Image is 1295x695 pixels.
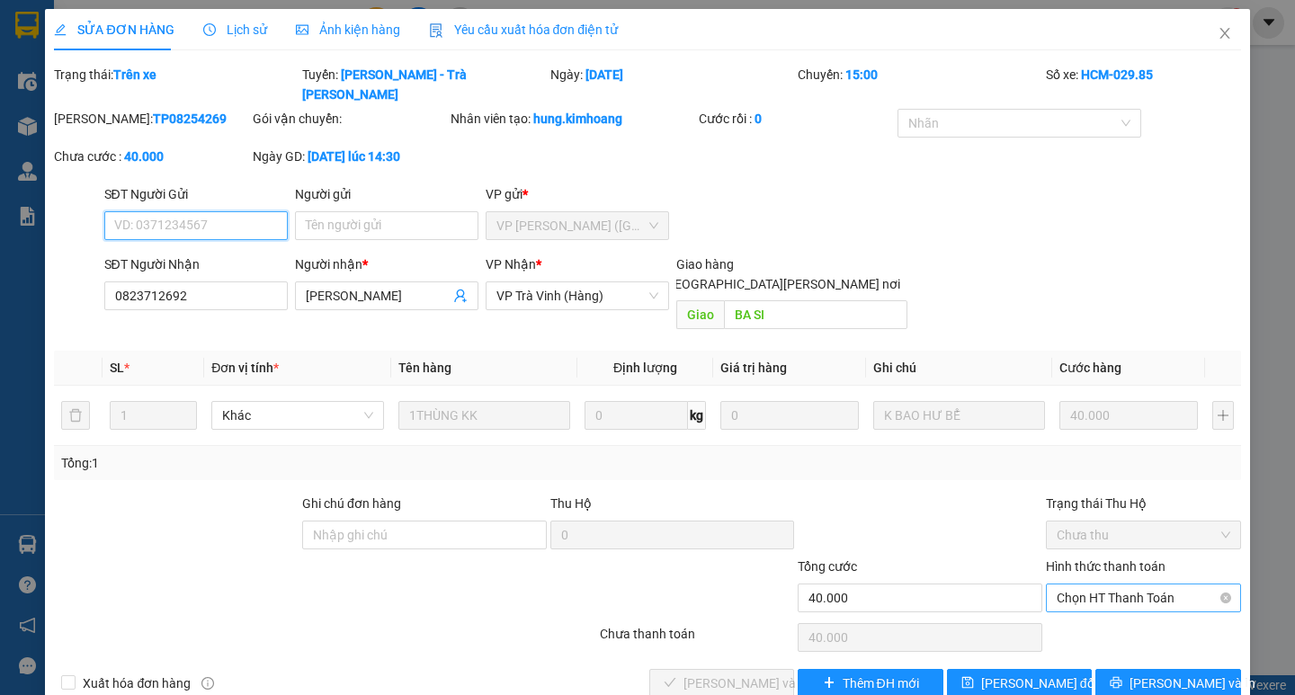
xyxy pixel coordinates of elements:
[961,676,974,691] span: save
[47,117,124,134] span: KO BAO HƯ
[1212,401,1234,430] button: plus
[222,402,372,429] span: Khác
[1130,673,1255,693] span: [PERSON_NAME] và In
[253,147,448,166] div: Ngày GD:
[496,212,658,239] span: VP Trần Phú (Hàng)
[302,521,547,549] input: Ghi chú đơn hàng
[211,361,279,375] span: Đơn vị tính
[1200,9,1250,59] button: Close
[104,184,288,204] div: SĐT Người Gửi
[873,401,1045,430] input: Ghi Chú
[296,23,308,36] span: picture
[699,109,894,129] div: Cước rồi :
[96,97,114,114] span: VY
[104,254,288,274] div: SĐT Người Nhận
[308,149,400,164] b: [DATE] lúc 14:30
[110,361,124,375] span: SL
[1220,593,1231,603] span: close-circle
[451,109,695,129] div: Nhân viên tạo:
[203,23,216,36] span: clock-circle
[300,65,549,104] div: Tuyến:
[7,35,263,69] p: GỬI:
[724,300,907,329] input: Dọc đường
[429,22,619,37] span: Yêu cầu xuất hóa đơn điện tử
[61,453,501,473] div: Tổng: 1
[1059,361,1121,375] span: Cước hàng
[981,673,1097,693] span: [PERSON_NAME] đổi
[253,109,448,129] div: Gói vận chuyển:
[598,624,797,655] div: Chưa thanh toán
[398,401,570,430] input: VD: Bàn, Ghế
[486,184,669,204] div: VP gửi
[54,22,174,37] span: SỬA ĐƠN HÀNG
[296,22,400,37] span: Ảnh kiện hàng
[1110,676,1122,691] span: printer
[676,300,724,329] span: Giao
[54,109,249,129] div: [PERSON_NAME]:
[295,254,478,274] div: Người nhận
[153,111,227,126] b: TP08254269
[796,65,1044,104] div: Chuyến:
[549,65,797,104] div: Ngày:
[533,111,622,126] b: hung.kimhoang
[1081,67,1153,82] b: HCM-029.85
[843,673,919,693] span: Thêm ĐH mới
[203,22,267,37] span: Lịch sử
[7,35,167,69] span: VP [PERSON_NAME] ([GEOGRAPHIC_DATA]) -
[54,23,67,36] span: edit
[823,676,835,691] span: plus
[453,289,468,303] span: user-add
[720,401,859,430] input: 0
[585,67,623,82] b: [DATE]
[845,67,878,82] b: 15:00
[113,67,156,82] b: Trên xe
[201,677,214,690] span: info-circle
[755,111,762,126] b: 0
[550,496,592,511] span: Thu Hộ
[655,274,907,294] span: [GEOGRAPHIC_DATA][PERSON_NAME] nơi
[7,117,124,134] span: GIAO:
[676,257,734,272] span: Giao hàng
[486,257,536,272] span: VP Nhận
[688,401,706,430] span: kg
[61,401,90,430] button: delete
[1057,521,1230,548] span: Chưa thu
[295,184,478,204] div: Người gửi
[429,23,443,38] img: icon
[496,282,658,309] span: VP Trà Vinh (Hàng)
[76,673,198,693] span: Xuất hóa đơn hàng
[1057,584,1230,611] span: Chọn HT Thanh Toán
[7,97,114,114] span: 0938666606 -
[613,361,677,375] span: Định lượng
[7,77,263,94] p: NHẬN:
[302,67,467,102] b: [PERSON_NAME] - Trà [PERSON_NAME]
[52,65,300,104] div: Trạng thái:
[1046,494,1241,513] div: Trạng thái Thu Hộ
[720,361,787,375] span: Giá trị hàng
[1218,26,1232,40] span: close
[1044,65,1243,104] div: Số xe:
[60,10,209,27] strong: BIÊN NHẬN GỬI HÀNG
[124,149,164,164] b: 40.000
[398,361,451,375] span: Tên hàng
[798,559,857,574] span: Tổng cước
[54,147,249,166] div: Chưa cước :
[302,496,401,511] label: Ghi chú đơn hàng
[866,351,1052,386] th: Ghi chú
[50,77,174,94] span: VP Trà Vinh (Hàng)
[1059,401,1198,430] input: 0
[1046,559,1165,574] label: Hình thức thanh toán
